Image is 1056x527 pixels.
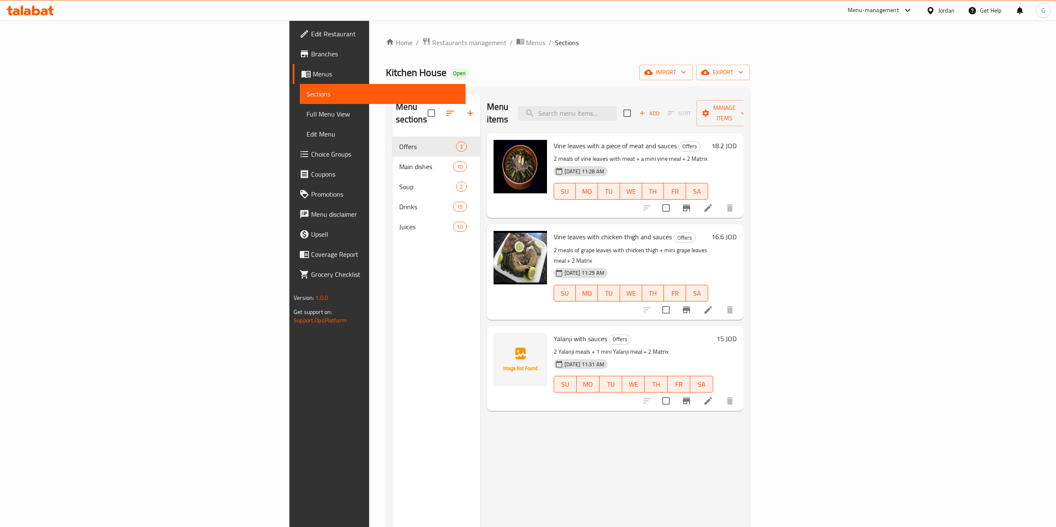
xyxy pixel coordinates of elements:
[456,183,466,191] span: 2
[576,285,598,302] button: MO
[579,287,595,299] span: MO
[554,231,672,243] span: Vine leaves with chicken thigh and sauces
[703,103,746,124] span: Manage items
[618,104,636,122] span: Select section
[579,185,595,198] span: MO
[561,269,608,277] span: [DATE] 11:29 AM
[674,233,696,243] div: Offers
[664,285,686,302] button: FR
[623,287,639,299] span: WE
[554,285,576,302] button: SU
[494,333,547,386] img: Yalanji with sauces
[703,203,713,213] a: Edit menu item
[306,129,459,139] span: Edit Menu
[293,164,466,184] a: Coupons
[557,378,573,390] span: SU
[620,183,642,200] button: WE
[720,300,740,320] button: delete
[311,229,459,239] span: Upsell
[703,396,713,406] a: Edit menu item
[646,67,686,78] span: import
[399,222,453,232] div: Juices
[453,202,466,212] div: items
[456,143,466,151] span: 3
[399,162,453,172] span: Main dishes
[674,233,695,243] span: Offers
[554,332,607,345] span: Yalanji with sauces
[663,107,696,120] span: Select section first
[293,44,466,64] a: Branches
[393,137,480,157] div: Offers3
[679,142,701,152] div: Offers
[510,38,513,48] li: /
[609,334,631,344] span: Offers
[453,163,466,171] span: 10
[526,38,545,48] span: Menus
[554,376,577,393] button: SU
[311,249,459,259] span: Coverage Report
[689,185,705,198] span: SA
[494,231,547,284] img: Vine leaves with chicken thigh and sauces
[456,182,466,192] div: items
[689,287,705,299] span: SA
[423,104,440,122] span: Select all sections
[453,203,466,211] span: 15
[300,104,466,124] a: Full Menu View
[516,37,545,48] a: Menus
[300,84,466,104] a: Sections
[557,185,573,198] span: SU
[646,287,661,299] span: TH
[636,107,663,120] button: Add
[664,183,686,200] button: FR
[555,38,579,48] span: Sections
[311,169,459,179] span: Coupons
[1041,6,1045,15] span: G
[676,300,696,320] button: Branch-specific-item
[601,287,617,299] span: TU
[676,391,696,411] button: Branch-specific-item
[393,197,480,217] div: Drinks15
[294,292,314,303] span: Version:
[386,37,750,48] nav: breadcrumb
[848,5,899,15] div: Menu-management
[671,378,687,390] span: FR
[561,167,608,175] span: [DATE] 11:28 AM
[554,347,713,357] p: 2 Yalanji meals + 1 mini Yalanji meal + 2 Matrix
[620,285,642,302] button: WE
[646,185,661,198] span: TH
[554,139,677,152] span: Vine leaves with a piece of meat and sauces
[393,157,480,177] div: Main dishes10
[293,184,466,204] a: Promotions
[393,133,480,240] nav: Menu sections
[690,376,713,393] button: SA
[399,182,456,192] span: Soup
[293,64,466,84] a: Menus
[576,183,598,200] button: MO
[311,29,459,39] span: Edit Restaurant
[625,378,641,390] span: WE
[293,204,466,224] a: Menu disclaimer
[294,315,347,326] a: Support.OpsPlatform
[703,67,743,78] span: export
[636,107,663,120] span: Add item
[440,103,460,123] span: Sort sections
[293,224,466,244] a: Upsell
[554,245,708,266] p: 2 meals of grape leaves with chicken thigh + mini grape leaves meal + 2 Matrix
[601,185,617,198] span: TU
[720,198,740,218] button: delete
[696,100,752,126] button: Manage items
[600,376,622,393] button: TU
[293,244,466,264] a: Coverage Report
[393,217,480,237] div: Juices10
[648,378,664,390] span: TH
[306,89,459,99] span: Sections
[399,202,453,212] span: Drinks
[598,285,620,302] button: TU
[657,392,675,410] span: Select to update
[294,307,332,317] span: Get support on:
[642,183,664,200] button: TH
[311,209,459,219] span: Menu disclaimer
[554,183,576,200] button: SU
[667,185,683,198] span: FR
[554,154,708,164] p: 2 meals of vine leaves with meat + a mini vine meal + 2 Matrix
